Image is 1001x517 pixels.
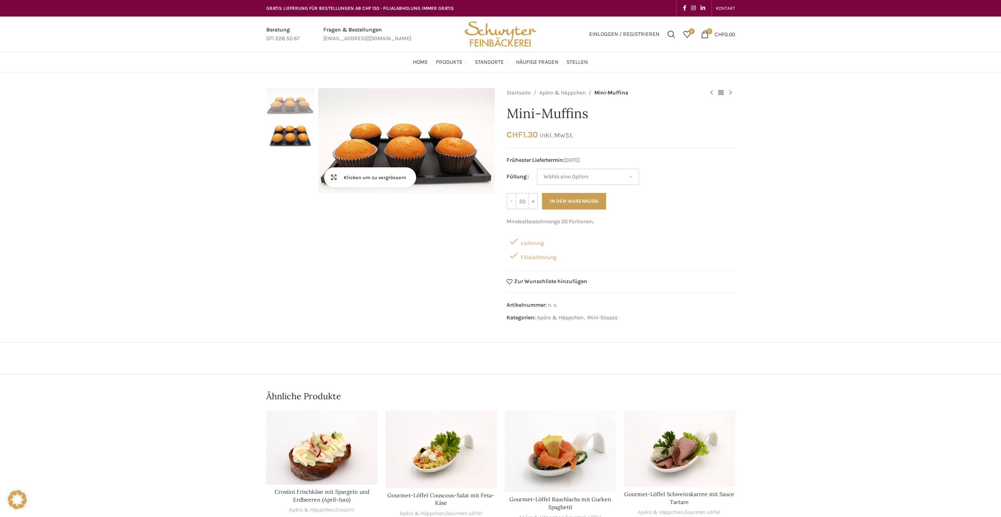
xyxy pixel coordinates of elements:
span: Home [413,59,428,66]
span: Einloggen / Registrieren [589,32,660,37]
a: Crostini Frischkäse mit Spargeln und Erdbeeren (April-Juni) [266,410,378,485]
span: CHF [507,130,523,139]
a: 0 CHF0.00 [697,26,739,42]
div: Main navigation [262,54,739,70]
a: Apéro & Häppchen [638,509,683,516]
span: Klicken um zu vergrössern [344,174,416,182]
a: Produkte [436,54,467,70]
a: Site logo [462,30,539,37]
img: Mini-Muffins – Bild 2 [266,119,314,146]
span: Häufige Fragen [516,59,559,66]
a: Infobox link [323,26,411,43]
span: [DATE] [507,156,735,165]
span: Artikelnummer: [507,302,547,308]
a: Gourmet-Löffel Rauchlachs mit Gurken Spaghetti [505,410,616,493]
a: Stellen [566,54,588,70]
a: Gourmet-Löffel Couscous-Salat mit Feta-Käse [387,492,494,507]
a: Häufige Fragen [516,54,559,70]
span: CHF [715,31,724,37]
a: Zur Wunschliste hinzufügen [507,279,588,285]
a: Klicken um zu vergrössern [324,167,417,187]
a: Gourmet-Löffel Schweinskarree mit Sauce Tartare [624,410,735,487]
a: Einloggen / Registrieren [585,26,664,42]
span: , [584,313,585,322]
a: Suchen [664,26,679,42]
div: , [624,509,735,516]
a: Infobox link [266,26,300,43]
div: Mindestbestellmenge 20 Portionen. [507,217,735,226]
small: inkl. MwSt. [540,131,573,139]
nav: Breadcrumb [507,88,699,98]
a: Mini-Süsses [587,314,618,321]
a: 0 [679,26,695,42]
div: , [266,506,378,514]
a: Gourmet-Löffel Schweinskarree mit Sauce Tartare [624,491,734,506]
a: Startseite [507,89,531,97]
a: Gourmet-Löffel Rauchlachs mit Gurken Spaghetti [509,496,611,511]
span: Standorte [475,59,504,66]
a: Next product [726,88,735,98]
bdi: 1.30 [507,130,538,139]
button: In den Warenkorb [542,193,606,209]
a: Crostini Frischkäse mit Spargeln und Erdbeeren (April-Juni) [275,488,369,503]
div: Secondary navigation [712,0,739,16]
a: Apéro & Häppchen [537,314,583,321]
input: - [507,193,516,209]
a: Linkedin social link [698,3,708,14]
img: Bäckerei Schwyter [462,17,539,52]
span: Mini-Muffins [594,89,628,97]
div: Lieferung [507,234,735,248]
span: GRATIS LIEFERUNG FÜR BESTELLUNGEN AB CHF 150 - FILIALABHOLUNG IMMER GRATIS [266,6,454,11]
a: Apéro & Häppchen [289,506,334,514]
h1: Mini-Muffins [507,106,735,122]
label: Füllung [507,172,529,181]
a: Instagram social link [689,3,698,14]
span: Frühester Liefertermin: [507,157,564,163]
span: Zur Wunschliste hinzufügen [514,279,587,284]
span: 0 [706,28,712,34]
span: n. v. [548,302,557,308]
img: Mini-Muffins [266,88,314,115]
input: + [528,193,538,209]
span: Stellen [566,59,588,66]
bdi: 0.00 [715,31,735,37]
a: Facebook social link [680,3,689,14]
a: Home [413,54,428,70]
input: Produktmenge [516,193,528,209]
div: Meine Wunschliste [679,26,695,42]
div: Filialabholung [507,248,735,263]
a: Apéro & Häppchen [539,89,586,97]
a: Standorte [475,54,508,70]
span: Ähnliche Produkte [266,390,341,402]
span: Produkte [436,59,463,66]
span: KONTAKT [716,6,735,11]
a: KONTAKT [716,0,735,16]
span: 0 [689,28,695,34]
span: Kategorien: [507,314,536,321]
a: Gourmet-Löffel [684,509,721,516]
a: Gourmet-Löffel Couscous-Salat mit Feta-Käse [385,410,497,488]
a: Previous product [707,88,716,98]
a: Crostini [336,506,354,514]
